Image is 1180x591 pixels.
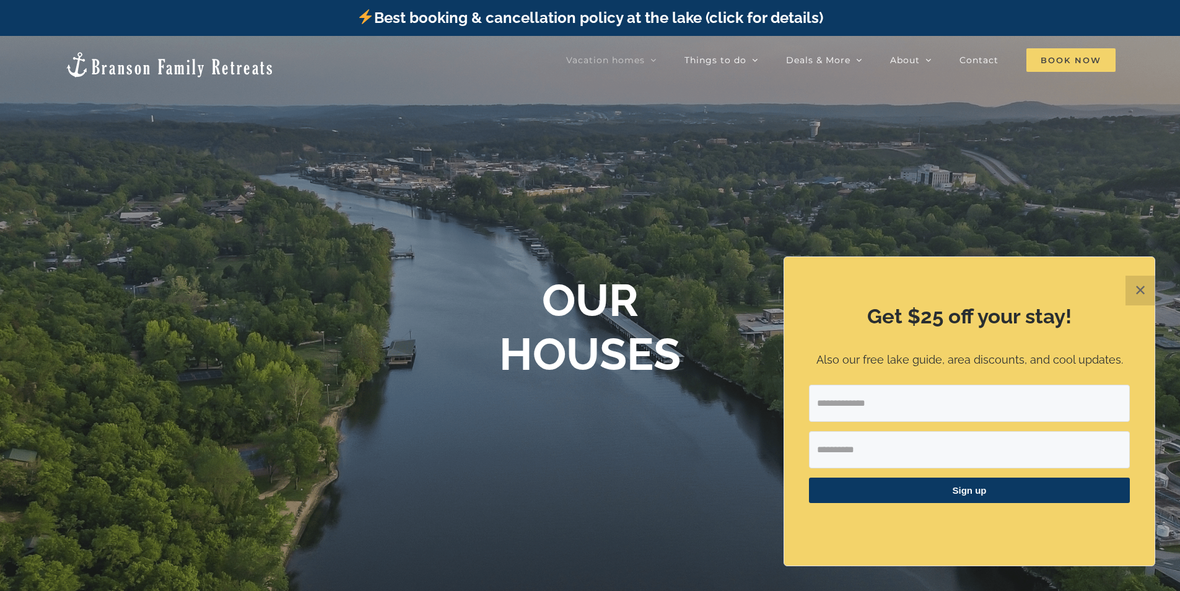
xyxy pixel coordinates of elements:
input: Email Address [809,385,1130,422]
a: About [890,48,932,72]
a: Vacation homes [566,48,657,72]
p: Also our free lake guide, area discounts, and cool updates. [809,351,1130,369]
p: ​ [809,519,1130,532]
input: First Name [809,431,1130,468]
h2: Get $25 off your stay! [809,302,1130,331]
a: Deals & More [786,48,862,72]
img: Branson Family Retreats Logo [64,51,274,79]
a: Contact [959,48,999,72]
button: Close [1125,276,1155,305]
a: Best booking & cancellation policy at the lake (click for details) [357,9,823,27]
button: Sign up [809,478,1130,503]
span: Vacation homes [566,56,645,64]
b: OUR HOUSES [499,274,681,380]
span: Deals & More [786,56,850,64]
a: Book Now [1026,48,1116,72]
a: Things to do [684,48,758,72]
span: About [890,56,920,64]
img: ⚡️ [358,9,373,24]
span: Things to do [684,56,746,64]
span: Contact [959,56,999,64]
nav: Main Menu [566,48,1116,72]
